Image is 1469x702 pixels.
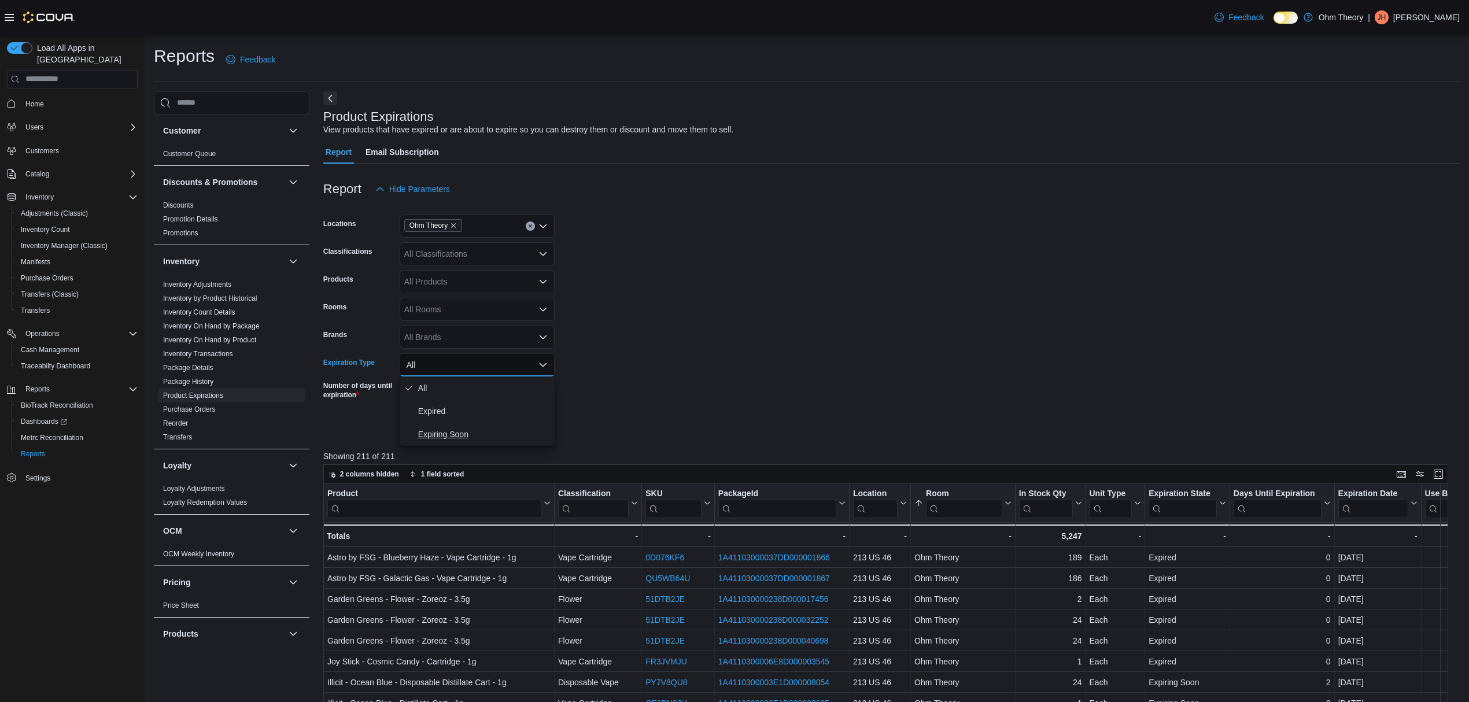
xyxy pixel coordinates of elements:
span: Dashboards [16,415,138,428]
button: Manifests [12,254,142,270]
a: 0D076KF6 [645,553,684,562]
button: 1 field sorted [405,467,469,481]
span: Home [25,99,44,109]
span: Ohm Theory [409,220,448,231]
a: Feedback [222,48,280,71]
a: 1A41103000037DD000001866 [718,553,830,562]
div: - [1234,529,1331,543]
div: Customer [154,147,309,165]
span: Inventory [25,193,54,202]
div: Product [327,488,541,518]
span: Manifests [21,257,50,267]
a: Transfers (Classic) [16,287,83,301]
button: Products [286,627,300,641]
div: 213 US 46 [853,613,907,627]
button: Product [327,488,551,518]
button: Inventory [21,190,58,204]
button: Cash Management [12,342,142,358]
h3: Products [163,628,198,640]
div: - [914,529,1012,543]
button: Traceabilty Dashboard [12,358,142,374]
span: Expiring Soon [418,427,550,441]
p: Showing 211 of 211 [323,450,1460,462]
button: Unit Type [1089,488,1141,518]
button: Loyalty [163,460,284,471]
a: Adjustments (Classic) [16,206,93,220]
a: Purchase Orders [16,271,78,285]
p: | [1368,10,1370,24]
a: Inventory by Product Historical [163,294,257,302]
button: Remove Ohm Theory from selection in this group [450,222,457,229]
div: Expired [1149,550,1226,564]
button: Next [323,91,337,105]
a: Customer Queue [163,150,216,158]
button: Expiration State [1149,488,1226,518]
a: 51DTB2JE [645,636,685,645]
div: 0 [1234,550,1331,564]
button: OCM [163,525,284,537]
div: Pricing [154,598,309,617]
a: Inventory Transactions [163,350,233,358]
span: Package History [163,377,213,386]
a: FR3JVMJU [645,657,687,666]
button: Open list of options [538,277,548,286]
span: Metrc Reconciliation [21,433,83,442]
a: BioTrack Reconciliation [16,398,98,412]
div: Vape Cartridge [558,550,638,564]
span: Inventory Manager (Classic) [21,241,108,250]
button: Users [21,120,48,134]
h3: Pricing [163,577,190,588]
a: Cash Management [16,343,84,357]
button: Discounts & Promotions [163,176,284,188]
span: Metrc Reconciliation [16,431,138,445]
button: PackageId [718,488,846,518]
div: Flower [558,613,638,627]
div: - [853,529,907,543]
div: [DATE] [1338,550,1417,564]
span: Inventory Count [21,225,70,234]
div: Astro by FSG - Blueberry Haze - Vape Cartridge - 1g [327,550,551,564]
div: - [1149,529,1226,543]
button: Inventory [2,189,142,205]
span: Transfers [16,304,138,317]
button: Inventory [163,256,284,267]
span: Promotions [163,228,198,238]
a: Traceabilty Dashboard [16,359,95,373]
div: Expiration State [1149,488,1217,499]
a: Dashboards [16,415,72,428]
button: Pricing [163,577,284,588]
button: Room [914,488,1012,518]
span: Discounts [163,201,194,210]
span: Load All Apps in [GEOGRAPHIC_DATA] [32,42,138,65]
div: Each [1089,613,1141,627]
span: Home [21,97,138,111]
div: 213 US 46 [853,592,907,606]
span: Customer Queue [163,149,216,158]
a: 51DTB2JE [645,594,685,604]
button: Classification [558,488,638,518]
button: In Stock Qty [1019,488,1082,518]
label: Rooms [323,302,347,312]
span: Customers [21,143,138,158]
span: Report [326,141,352,164]
a: Discounts [163,201,194,209]
div: In Stock Qty [1019,488,1073,518]
a: Manifests [16,255,55,269]
a: 1A411030000238D000032252 [718,615,829,625]
div: View products that have expired or are about to expire so you can destroy them or discount and mo... [323,124,733,136]
div: Ohm Theory [914,550,1012,564]
a: Promotion Details [163,215,218,223]
a: Inventory Count Details [163,308,235,316]
h3: Discounts & Promotions [163,176,257,188]
span: Reports [16,447,138,461]
span: OCM Weekly Inventory [163,549,234,559]
span: BioTrack Reconciliation [21,401,93,410]
h3: Loyalty [163,460,191,471]
h1: Reports [154,45,215,68]
label: Products [323,275,353,284]
a: Inventory On Hand by Product [163,336,256,344]
label: Locations [323,219,356,228]
span: Users [25,123,43,132]
button: Open list of options [538,332,548,342]
div: Vape Cartridge [558,571,638,585]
